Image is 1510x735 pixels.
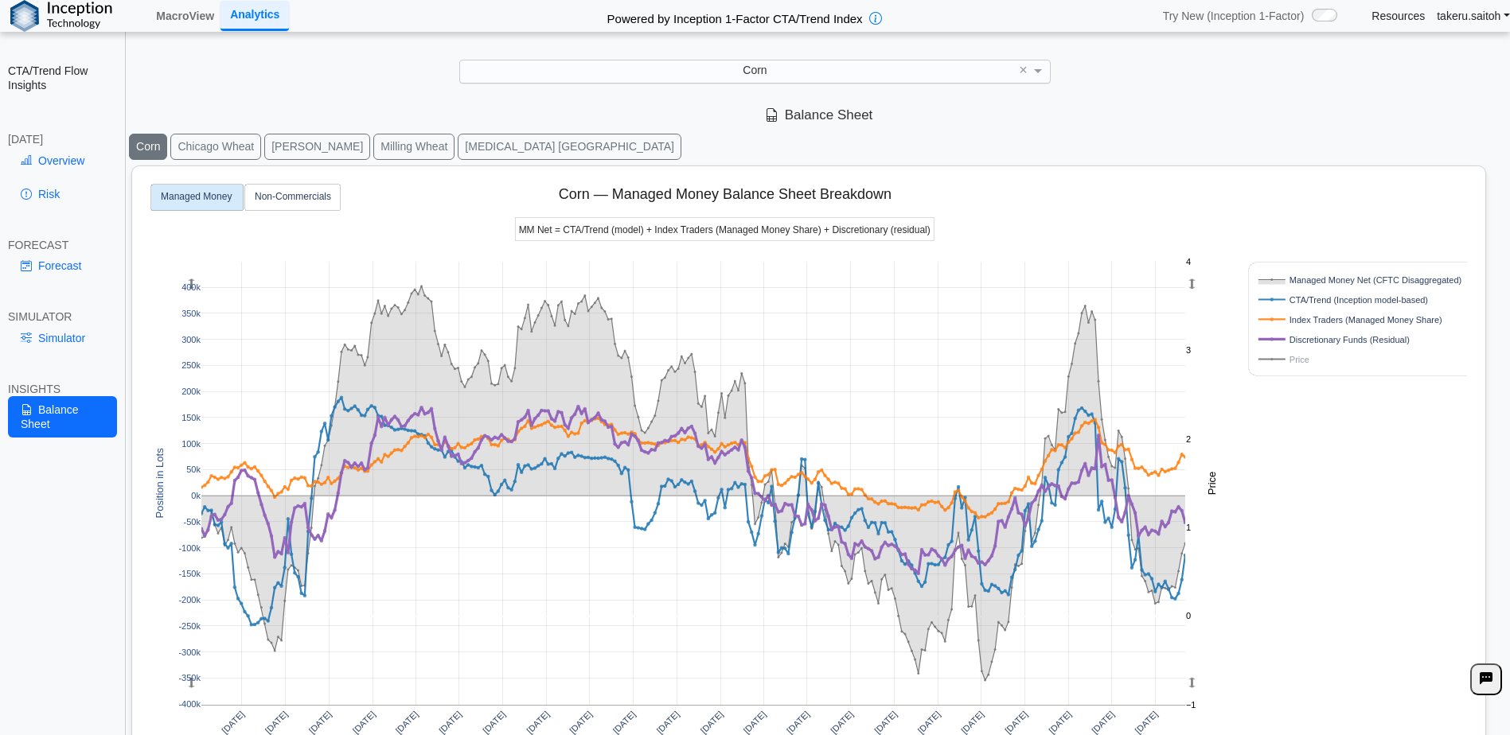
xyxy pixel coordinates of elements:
[8,181,117,208] a: Risk
[765,107,873,122] span: Balance Sheet
[1163,9,1305,23] span: Try New (Inception 1-Factor)
[373,134,455,160] button: Milling Wheat
[255,192,331,203] text: Non-Commercials
[150,2,220,29] a: MacroView
[8,252,117,279] a: Forecast
[220,1,289,30] a: Analytics
[264,134,370,160] button: [PERSON_NAME]
[1371,9,1425,23] a: Resources
[458,134,681,160] button: [MEDICAL_DATA] [GEOGRAPHIC_DATA]
[601,5,869,27] h2: Powered by Inception 1-Factor CTA/Trend Index
[8,147,117,174] a: Overview
[743,64,767,76] span: Corn
[8,382,117,396] div: INSIGHTS
[8,238,117,252] div: FORECAST
[8,132,117,146] div: [DATE]
[161,192,232,203] text: Managed Money
[1437,9,1510,23] a: takeru.saitoh
[1016,60,1030,83] span: Clear value
[170,134,261,160] button: Chicago Wheat
[1019,63,1028,77] span: ×
[8,64,117,92] h2: CTA/Trend Flow Insights
[8,396,117,437] a: Balance Sheet
[8,309,117,324] div: SIMULATOR
[8,325,117,352] a: Simulator
[129,134,167,160] button: Corn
